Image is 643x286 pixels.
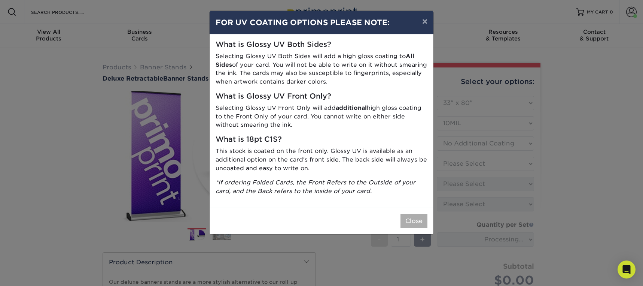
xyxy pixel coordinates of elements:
[618,261,636,279] div: Open Intercom Messenger
[216,52,414,68] strong: All Sides
[336,104,367,111] strong: additional
[400,214,427,228] button: Close
[216,104,427,129] p: Selecting Glossy UV Front Only will add high gloss coating to the Front Only of your card. You ca...
[216,92,427,101] h5: What is Glossy UV Front Only?
[216,135,427,144] h5: What is 18pt C1S?
[216,147,427,172] p: This stock is coated on the front only. Glossy UV is available as an additional option on the car...
[416,11,433,32] button: ×
[216,52,427,86] p: Selecting Glossy UV Both Sides will add a high gloss coating to of your card. You will not be abl...
[216,17,427,28] h4: FOR UV COATING OPTIONS PLEASE NOTE:
[216,179,415,195] i: *If ordering Folded Cards, the Front Refers to the Outside of your card, and the Back refers to t...
[216,40,427,49] h5: What is Glossy UV Both Sides?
